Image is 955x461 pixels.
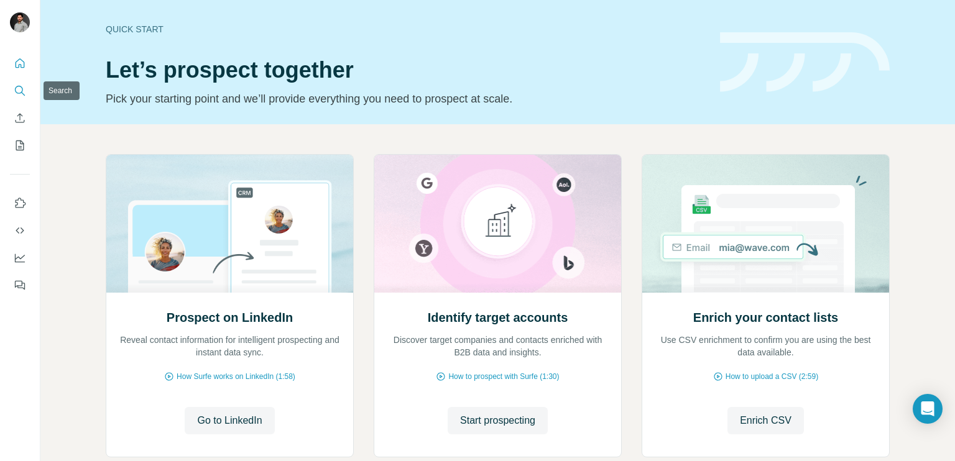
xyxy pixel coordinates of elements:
button: Use Surfe API [10,219,30,242]
h2: Prospect on LinkedIn [167,309,293,326]
button: Search [10,80,30,102]
img: Identify target accounts [374,155,622,293]
span: Enrich CSV [740,413,791,428]
div: Quick start [106,23,705,35]
img: Enrich your contact lists [642,155,890,293]
p: Use CSV enrichment to confirm you are using the best data available. [655,334,877,358]
button: Use Surfe on LinkedIn [10,192,30,214]
img: Avatar [10,12,30,32]
button: Dashboard [10,247,30,269]
p: Discover target companies and contacts enriched with B2B data and insights. [387,334,609,358]
h2: Enrich your contact lists [693,309,838,326]
p: Reveal contact information for intelligent prospecting and instant data sync. [119,334,341,358]
img: banner [720,32,890,93]
h2: Identify target accounts [428,309,568,326]
button: Start prospecting [448,407,548,434]
button: Quick start [10,52,30,75]
button: Enrich CSV [10,107,30,129]
img: Prospect on LinkedIn [106,155,354,293]
span: How to prospect with Surfe (1:30) [448,371,559,382]
span: Go to LinkedIn [197,413,262,428]
button: Feedback [10,274,30,296]
span: How to upload a CSV (2:59) [726,371,818,382]
button: Enrich CSV [727,407,804,434]
p: Pick your starting point and we’ll provide everything you need to prospect at scale. [106,90,705,107]
button: My lists [10,134,30,157]
span: How Surfe works on LinkedIn (1:58) [177,371,295,382]
h1: Let’s prospect together [106,58,705,83]
div: Open Intercom Messenger [913,394,943,424]
button: Go to LinkedIn [185,407,274,434]
span: Start prospecting [460,413,535,428]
